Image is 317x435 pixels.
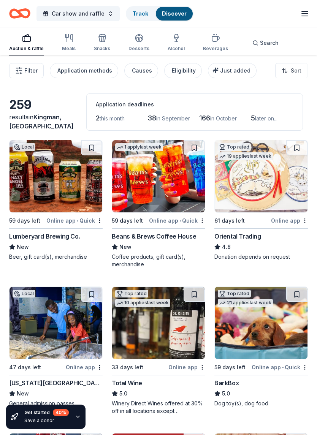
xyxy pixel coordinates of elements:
span: later on... [255,115,277,122]
span: in September [156,115,190,122]
div: Online app Quick [252,362,308,372]
a: Home [9,5,30,22]
div: 59 days left [214,363,246,372]
div: Application methods [57,66,112,75]
div: Eligibility [172,66,196,75]
span: Search [260,38,279,47]
img: Image for BarkBox [215,287,307,359]
div: Meals [62,46,76,52]
button: Auction & raffle [9,30,44,55]
img: Image for Lumberyard Brewing Co. [10,140,102,212]
div: 21 applies last week [218,299,273,307]
div: Beans & Brews Coffee House [112,232,197,241]
a: Image for Oriental TradingTop rated19 applieslast week61 days leftOnline appOriental Trading4.8Do... [214,140,308,261]
div: results [9,112,77,131]
span: • [179,218,181,224]
button: Causes [124,63,158,78]
div: Desserts [128,46,149,52]
div: Save a donor [24,418,69,424]
div: Local [13,143,35,151]
div: Winery Direct Wines offered at 30% off in all locations except [GEOGRAPHIC_DATA], [GEOGRAPHIC_DAT... [112,400,205,415]
div: 59 days left [112,216,143,225]
span: Sort [291,66,301,75]
button: Beverages [203,30,228,55]
a: Image for Total WineTop rated10 applieslast week33 days leftOnline appTotal Wine5.0Winery Direct ... [112,286,205,415]
div: Online app [66,362,103,372]
div: 61 days left [214,216,245,225]
button: Sort [275,63,308,78]
div: Snacks [94,46,110,52]
span: 5.0 [119,389,127,398]
button: Car show and raffle [36,6,120,21]
div: Donation depends on request [214,253,308,261]
span: 4.8 [222,242,231,252]
div: Causes [132,66,152,75]
div: 33 days left [112,363,143,372]
div: Beverages [203,46,228,52]
div: 40 % [53,409,69,416]
div: Online app [271,216,308,225]
div: Top rated [115,290,148,297]
span: 166 [199,114,210,122]
a: Image for Lumberyard Brewing Co.Local59 days leftOnline app•QuickLumberyard Brewing Co.NewBeer, g... [9,140,103,261]
div: Application deadlines [96,100,293,109]
button: Eligibility [164,63,202,78]
button: Filter [9,63,44,78]
button: Snacks [94,30,110,55]
div: Online app Quick [149,216,205,225]
div: Local [13,290,35,297]
img: Image for Beans & Brews Coffee House [112,140,205,212]
div: 47 days left [9,363,41,372]
span: Car show and raffle [52,9,105,18]
div: Beer, gift card(s), merchandise [9,253,103,261]
img: Image for Total Wine [112,287,205,359]
span: Kingman, [GEOGRAPHIC_DATA] [9,113,74,130]
div: Online app [168,362,205,372]
div: Top rated [218,143,251,151]
a: Discover [162,10,187,17]
div: Alcohol [168,46,185,52]
div: Total Wine [112,378,142,388]
span: Filter [24,66,38,75]
span: in October [210,115,237,122]
span: 5.0 [222,389,230,398]
img: Image for Arizona Science Center [10,287,102,359]
span: this month [100,115,125,122]
span: New [119,242,132,252]
div: 10 applies last week [115,299,170,307]
span: 38 [147,114,156,122]
div: 1 apply last week [115,143,163,151]
div: Auction & raffle [9,46,44,52]
div: 19 applies last week [218,152,273,160]
div: Top rated [218,290,251,297]
span: in [9,113,74,130]
a: Track [133,10,148,17]
span: Just added [220,67,250,74]
button: Just added [208,63,257,78]
div: 59 days left [9,216,40,225]
span: • [77,218,78,224]
span: 5 [251,114,255,122]
span: • [282,364,284,370]
button: Alcohol [168,30,185,55]
div: Get started [24,409,69,416]
a: Image for Arizona Science CenterLocal47 days leftOnline app[US_STATE][GEOGRAPHIC_DATA]NewGeneral ... [9,286,103,407]
button: TrackDiscover [126,6,193,21]
div: Lumberyard Brewing Co. [9,232,80,241]
div: [US_STATE][GEOGRAPHIC_DATA] [9,378,103,388]
span: 2 [96,114,100,122]
div: 259 [9,97,77,112]
img: Image for Oriental Trading [215,140,307,212]
a: Image for Beans & Brews Coffee House1 applylast week59 days leftOnline app•QuickBeans & Brews Cof... [112,140,205,268]
span: New [17,389,29,398]
button: Meals [62,30,76,55]
button: Search [246,35,285,51]
div: Oriental Trading [214,232,261,241]
a: Image for BarkBoxTop rated21 applieslast week59 days leftOnline app•QuickBarkBox5.0Dog toy(s), do... [214,286,308,407]
span: New [17,242,29,252]
div: BarkBox [214,378,239,388]
div: Coffee products, gift card(s), merchandise [112,253,205,268]
button: Desserts [128,30,149,55]
div: Dog toy(s), dog food [214,400,308,407]
div: Online app Quick [46,216,103,225]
